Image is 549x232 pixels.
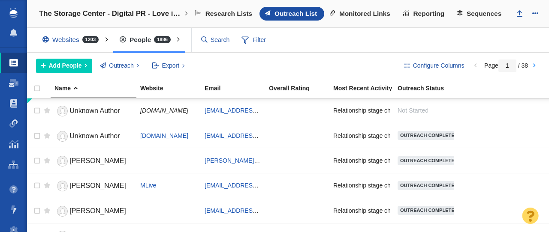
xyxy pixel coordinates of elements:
a: Research Lists [190,7,259,21]
div: Outreach Status [398,85,461,91]
a: [EMAIL_ADDRESS][DOMAIN_NAME] [205,107,306,114]
span: Outreach [109,61,134,70]
a: Monitored Links [324,7,398,21]
a: Name [54,85,139,92]
span: [PERSON_NAME] [69,207,126,214]
span: Relationship stage changed to: Attempting To Reach, 1 Attempt [333,181,501,189]
span: [DOMAIN_NAME] [140,107,188,114]
a: [EMAIL_ADDRESS][DOMAIN_NAME] [205,132,306,139]
div: Name [54,85,139,91]
span: Monitored Links [339,10,390,18]
button: Add People [36,59,92,73]
div: Overall Rating [269,85,332,91]
button: Outreach [95,59,144,73]
img: buzzstream_logo_iconsimple.png [9,8,17,18]
span: [PERSON_NAME] [69,182,126,189]
a: [PERSON_NAME] [54,154,133,169]
span: Unknown Author [69,132,120,140]
a: Unknown Author [54,129,133,144]
input: Search [198,33,234,48]
span: Relationship stage changed to: Attempting To Reach, 2 Attempts [333,157,504,164]
div: Websites [36,30,109,50]
a: [EMAIL_ADDRESS][DOMAIN_NAME] [205,182,306,189]
button: Configure Columns [399,59,469,73]
a: Outreach List [259,7,324,21]
span: Page / 38 [484,62,528,69]
span: Sequences [467,10,501,18]
a: [PERSON_NAME] [54,178,133,193]
span: Configure Columns [413,61,465,70]
span: Export [162,61,179,70]
span: Filter [237,32,271,48]
span: [PERSON_NAME] [69,157,126,164]
span: Add People [49,61,82,70]
a: [PERSON_NAME] [54,204,133,219]
span: 1203 [82,36,99,43]
a: MLive [140,182,156,189]
a: [PERSON_NAME][EMAIL_ADDRESS][PERSON_NAME][DOMAIN_NAME] [205,157,405,164]
a: Sequences [452,7,509,21]
a: [EMAIL_ADDRESS][PERSON_NAME][DOMAIN_NAME] [205,207,356,214]
span: Unknown Author [69,107,120,114]
a: [DOMAIN_NAME] [140,132,188,139]
span: Relationship stage changed to: Attempting To Reach, 3 Attempts [333,132,504,140]
a: Unknown Author [54,104,133,119]
span: Relationship stage changed to: Attempting To Reach, 2 Attempts [333,207,504,214]
div: Email [205,85,268,91]
a: Website [140,85,204,92]
span: Relationship stage changed to: Unsuccessful - No Reply [333,107,483,114]
h4: The Storage Center - Digital PR - Love in the Time of Clutter [39,9,184,18]
a: Overall Rating [269,85,332,92]
span: Reporting [413,10,445,18]
div: Website [140,85,204,91]
span: Outreach List [274,10,317,18]
button: Export [147,59,190,73]
a: Reporting [398,7,452,21]
span: Research Lists [205,10,253,18]
div: Most Recent Activity [333,85,397,91]
a: Email [205,85,268,92]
